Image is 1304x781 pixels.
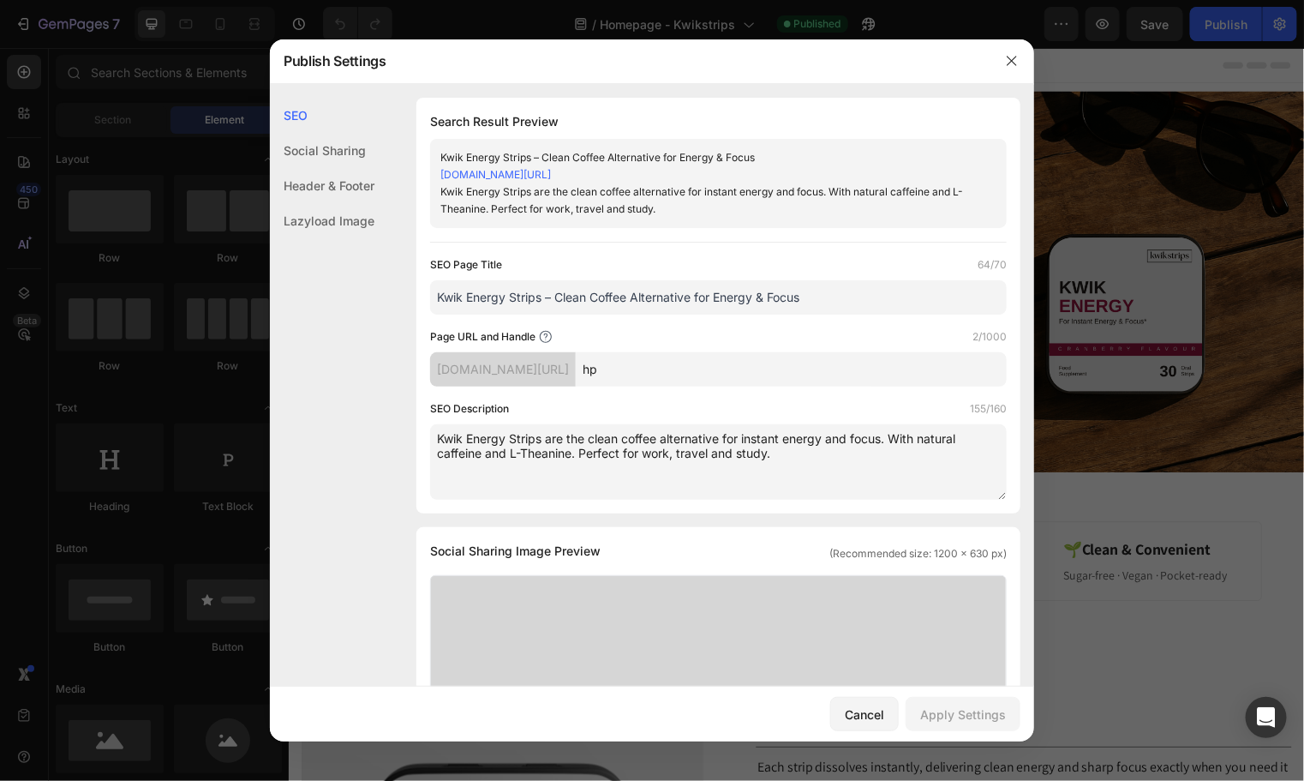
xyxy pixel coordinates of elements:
[978,256,1007,273] label: 64/70
[314,497,473,517] strong: 180% More Bioavailable
[1246,697,1287,738] div: Open Intercom Messenger
[53,116,489,154] strong: Instant Clarity. Zero Coffee Jitters.
[93,264,185,284] strong: Clean Energy:
[430,111,1007,132] h1: Search Result Preview
[218,80,355,98] p: 1500+ Happy Customers
[430,328,535,345] label: Page URL and Handle
[430,352,576,387] div: [DOMAIN_NAME][URL]
[430,400,509,418] label: SEO Description
[440,149,968,166] div: Kwik Energy Strips – Clean Coffee Alternative for Energy & Focus
[540,44,1028,430] img: gempages_583237578463904729-c429cfbe-da8b-4899-aa95-ebcb3ecb4b48.png
[430,256,502,273] label: SEO Page Title
[538,496,725,519] p: 🔬
[295,526,498,544] p: Absorbs directly into your bloodstream.
[560,637,651,652] p: 4.6/5 (1648 Reviews)
[51,319,315,367] a: Try Kwik Strips [DATE]
[270,203,374,238] div: Lazyload Image
[93,182,400,201] span: Get in the zone in under 60 seconds.
[906,697,1020,731] button: Apply Settings
[62,496,260,519] p: ⚡
[440,183,968,218] div: Kwik Energy Strips are the clean coffee alternative for instant energy and focus. With natural ca...
[784,526,949,544] p: Sugar-free · Vegan · Pocket-ready
[93,223,397,243] span: Pocket-sized and travel-friendly.
[830,697,899,731] button: Cancel
[81,497,218,517] strong: 5× Faster Absorption
[93,223,189,243] strong: Always Ready:
[972,328,1007,345] label: 2/1000
[920,706,1006,724] div: Apply Settings
[845,706,884,724] div: Cancel
[576,352,1007,387] input: Handle
[93,182,167,201] strong: Fast Focus:
[557,497,722,517] strong: Clinically-backed Actives
[430,541,601,562] span: Social Sharing Image Preview
[270,168,374,203] div: Header & Footer
[829,546,1007,562] span: (Recommended size: 1200 x 630 px)
[538,526,725,544] p: Natural caffeine + L-theanine synergy
[93,264,441,284] span: Sugar-free and gentle on your stomach.
[803,497,933,517] strong: Clean & Convenient
[475,720,1014,756] p: Each strip dissolves instantly, delivering clean energy and sharp focus exactly when you need it ...
[270,133,374,168] div: Social Sharing
[62,526,260,544] p: Dissolves in seconds, works in minutes.
[784,496,949,519] p: 🌱
[270,39,990,83] div: Publish Settings
[51,75,130,103] img: gempages_583237578463904729-c72c124d-dd91-4103-a83e-5f3ce00fead1.png
[430,280,1007,315] input: Title
[98,332,248,351] span: Try Kwik Strips [DATE]
[440,168,551,181] a: [DOMAIN_NAME][URL]
[970,400,1007,418] label: 155/160
[295,496,498,519] p: 💧
[270,98,374,133] div: SEO
[473,657,1015,697] h1: Kwik Energy Strips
